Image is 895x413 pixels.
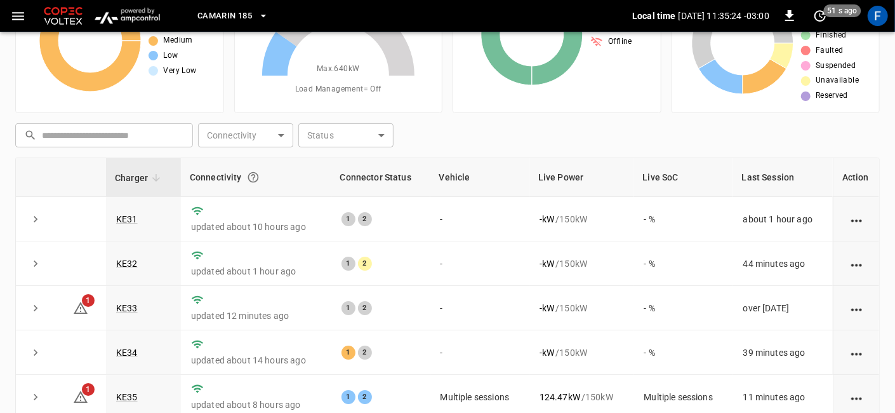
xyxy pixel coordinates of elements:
div: 2 [358,257,372,271]
div: 2 [358,390,372,404]
button: expand row [26,254,45,273]
div: / 150 kW [540,302,624,315]
th: Action [833,158,879,197]
p: updated about 8 hours ago [191,398,321,411]
button: set refresh interval [810,6,830,26]
span: 1 [82,383,95,396]
th: Live SoC [634,158,733,197]
p: - kW [540,346,554,359]
td: - [430,286,529,330]
button: expand row [26,343,45,362]
button: expand row [26,299,45,318]
p: updated 12 minutes ago [191,309,321,322]
div: action cell options [849,302,865,315]
a: 1 [73,302,88,313]
td: over [DATE] [733,286,833,330]
span: 51 s ago [824,4,861,17]
div: / 150 kW [540,257,624,270]
td: - % [634,241,733,286]
span: Very Low [163,65,196,78]
th: Live Power [529,158,634,197]
td: 44 minutes ago [733,241,833,286]
div: 1 [341,346,355,360]
p: Local time [632,10,676,22]
p: - kW [540,302,554,315]
button: expand row [26,210,45,229]
span: Suspended [816,60,856,72]
div: action cell options [849,257,865,270]
span: Medium [163,34,192,47]
td: - [430,197,529,241]
p: - kW [540,213,554,226]
div: 1 [341,212,355,226]
span: Camarin 185 [197,9,252,24]
span: Charger [115,170,164,186]
span: Finished [816,29,847,42]
div: 1 [341,301,355,315]
span: Faulted [816,44,844,57]
img: ampcontrol.io logo [90,4,164,28]
div: 2 [358,301,372,315]
p: [DATE] 11:35:24 -03:00 [679,10,769,22]
button: expand row [26,388,45,407]
span: Unavailable [816,74,859,87]
span: Offline [608,36,632,48]
div: action cell options [849,391,865,403]
a: KE32 [116,259,138,269]
th: Connector Status [331,158,430,197]
th: Last Session [733,158,833,197]
a: KE33 [116,303,138,313]
td: - % [634,197,733,241]
span: 1 [82,294,95,307]
p: 124.47 kW [540,391,580,403]
div: / 150 kW [540,391,624,403]
div: 2 [358,346,372,360]
td: - % [634,330,733,375]
p: updated about 1 hour ago [191,265,321,278]
p: - kW [540,257,554,270]
div: / 150 kW [540,213,624,226]
td: - [430,241,529,286]
a: KE31 [116,214,138,224]
div: 1 [341,390,355,404]
span: Max. 640 kW [317,63,360,76]
span: Low [163,50,178,62]
a: 1 [73,391,88,402]
td: - [430,330,529,375]
td: about 1 hour ago [733,197,833,241]
span: Reserved [816,90,848,102]
div: action cell options [849,346,865,359]
button: Camarin 185 [192,4,274,29]
span: Load Management = Off [295,83,381,96]
p: updated about 10 hours ago [191,220,321,233]
div: profile-icon [868,6,888,26]
div: Connectivity [190,166,322,189]
th: Vehicle [430,158,529,197]
td: - % [634,286,733,330]
div: 2 [358,212,372,226]
p: updated about 14 hours ago [191,354,321,367]
button: Connection between the charger and our software. [242,166,265,189]
div: 1 [341,257,355,271]
a: KE34 [116,348,138,358]
div: action cell options [849,213,865,226]
img: Customer Logo [41,4,85,28]
td: 39 minutes ago [733,330,833,375]
a: KE35 [116,392,138,402]
div: / 150 kW [540,346,624,359]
